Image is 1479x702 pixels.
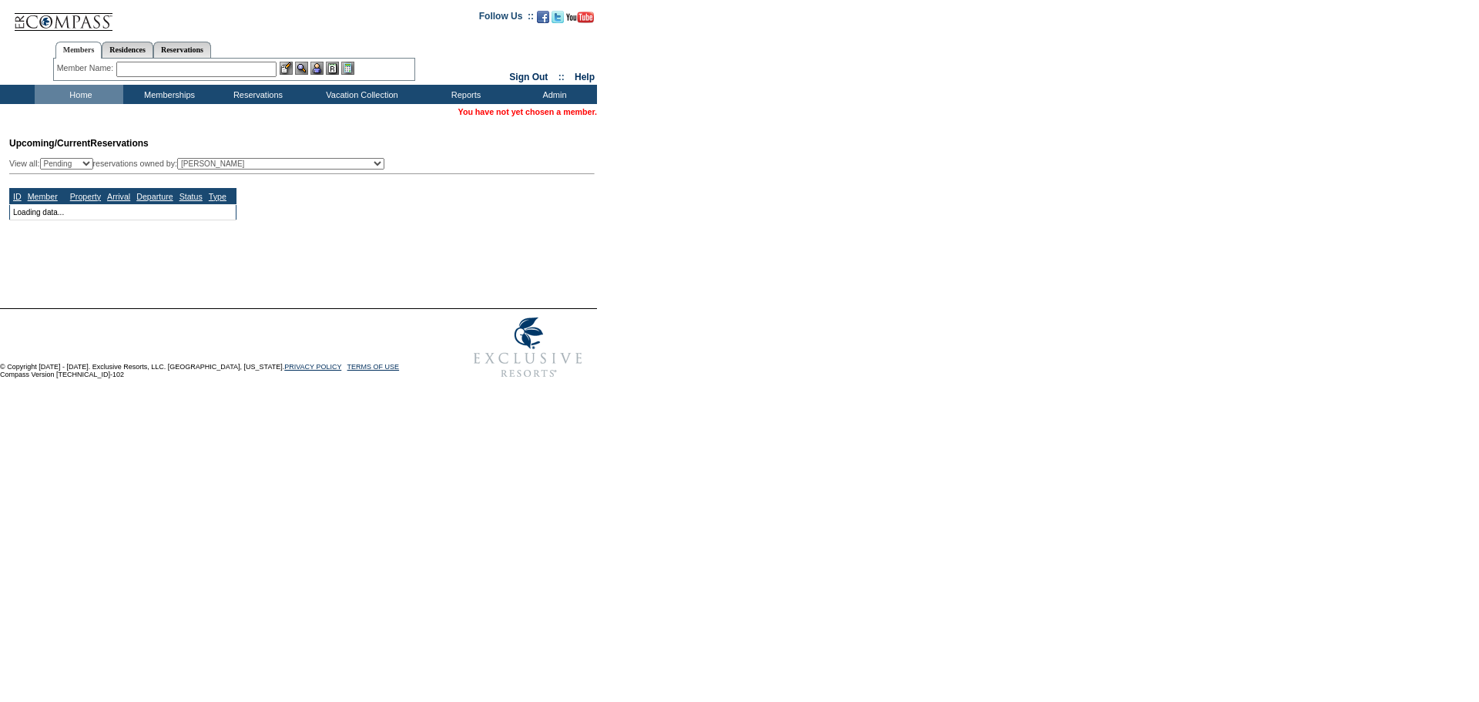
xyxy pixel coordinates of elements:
[537,11,549,23] img: Become our fan on Facebook
[70,192,101,201] a: Property
[136,192,173,201] a: Departure
[537,15,549,25] a: Become our fan on Facebook
[102,42,153,58] a: Residences
[107,192,130,201] a: Arrival
[179,192,203,201] a: Status
[558,72,565,82] span: ::
[280,62,293,75] img: b_edit.gif
[209,192,226,201] a: Type
[212,85,300,104] td: Reservations
[479,9,534,28] td: Follow Us ::
[9,158,391,170] div: View all: reservations owned by:
[28,192,58,201] a: Member
[552,11,564,23] img: Follow us on Twitter
[9,138,149,149] span: Reservations
[326,62,339,75] img: Reservations
[13,192,22,201] a: ID
[300,85,420,104] td: Vacation Collection
[566,15,594,25] a: Subscribe to our YouTube Channel
[123,85,212,104] td: Memberships
[284,363,341,371] a: PRIVACY POLICY
[9,138,90,149] span: Upcoming/Current
[310,62,324,75] img: Impersonate
[509,72,548,82] a: Sign Out
[295,62,308,75] img: View
[508,85,597,104] td: Admin
[35,85,123,104] td: Home
[153,42,211,58] a: Reservations
[57,62,116,75] div: Member Name:
[341,62,354,75] img: b_calculator.gif
[575,72,595,82] a: Help
[552,15,564,25] a: Follow us on Twitter
[347,363,400,371] a: TERMS OF USE
[566,12,594,23] img: Subscribe to our YouTube Channel
[458,107,597,116] span: You have not yet chosen a member.
[55,42,102,59] a: Members
[10,204,236,220] td: Loading data...
[420,85,508,104] td: Reports
[459,309,597,386] img: Exclusive Resorts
